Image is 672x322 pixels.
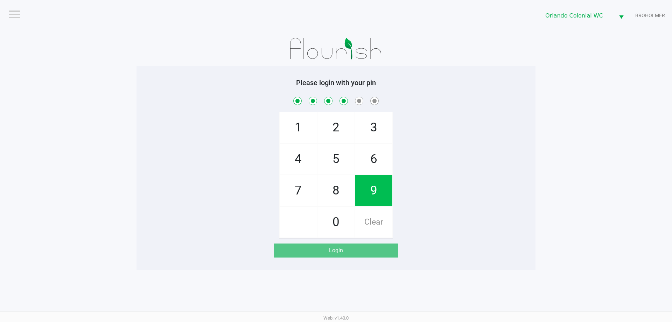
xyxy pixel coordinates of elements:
[635,12,665,19] span: BROHOLMER
[317,144,355,174] span: 5
[280,144,317,174] span: 4
[355,207,392,238] span: Clear
[142,78,530,87] h5: Please login with your pin
[615,7,628,24] button: Select
[355,112,392,143] span: 3
[355,175,392,206] span: 9
[323,315,349,321] span: Web: v1.40.0
[317,207,355,238] span: 0
[545,12,610,20] span: Orlando Colonial WC
[317,175,355,206] span: 8
[317,112,355,143] span: 2
[280,112,317,143] span: 1
[280,175,317,206] span: 7
[355,144,392,174] span: 6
